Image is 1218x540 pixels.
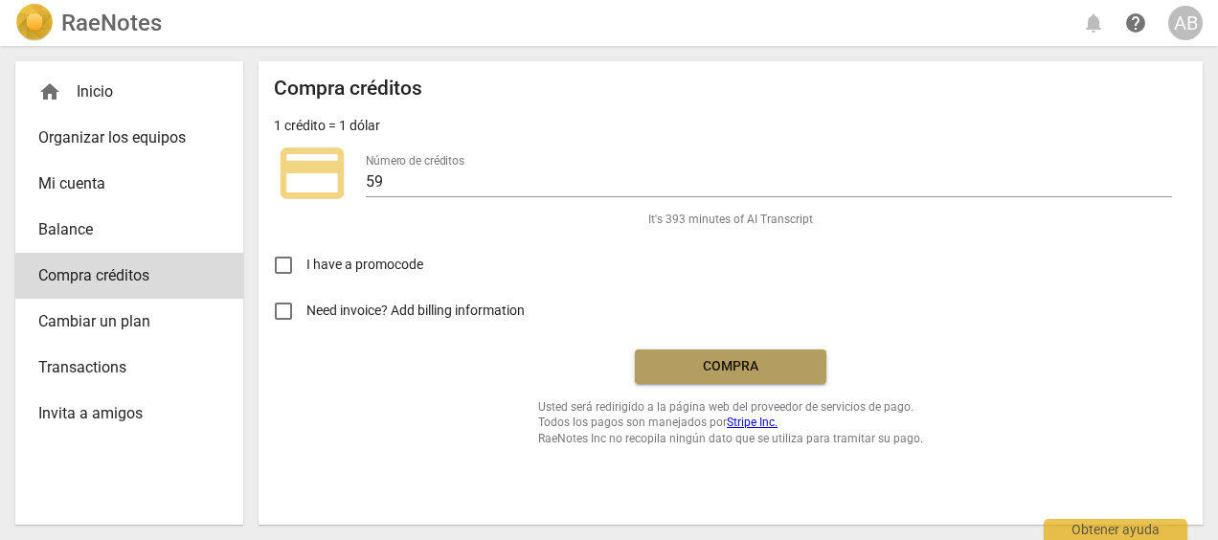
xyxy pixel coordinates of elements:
a: Invita a amigos [15,391,243,437]
a: Compra créditos [15,253,243,299]
a: Organizar los equipos [15,115,243,161]
span: I have a promocode [306,255,423,275]
span: Cambiar un plan [38,310,205,333]
div: Inicio [15,69,243,115]
button: AB [1168,6,1203,40]
h2: Compra créditos [274,77,422,101]
span: Need invoice? Add billing information [306,301,528,321]
span: Mi cuenta [38,172,205,195]
a: Cambiar un plan [15,299,243,345]
span: Invita a amigos [38,402,205,425]
img: Logo [15,4,54,42]
div: Inicio [38,80,205,103]
p: 1 crédito = 1 dólar [274,116,380,136]
span: Transactions [38,356,205,379]
a: Mi cuenta [15,161,243,207]
a: Stripe Inc. [727,416,778,429]
span: Balance [38,218,205,241]
a: Obtener ayuda [1118,6,1153,40]
span: Organizar los equipos [38,126,205,149]
div: Obtener ayuda [1044,519,1187,540]
span: Compra créditos [38,264,205,287]
a: LogoRaeNotes [15,4,162,42]
label: Número de créditos [366,155,464,167]
h2: RaeNotes [61,10,162,36]
span: credit_card [274,135,350,212]
span: Usted será redirigido a la página web del proveedor de servicios de pago. Todos los pagos son man... [538,399,923,447]
button: Compra [635,349,826,384]
a: Balance [15,207,243,253]
span: home [38,80,61,103]
span: Compra [650,357,811,376]
a: Transactions [15,345,243,391]
span: It's 393 minutes of AI Transcript [648,212,813,228]
span: help [1124,11,1147,34]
